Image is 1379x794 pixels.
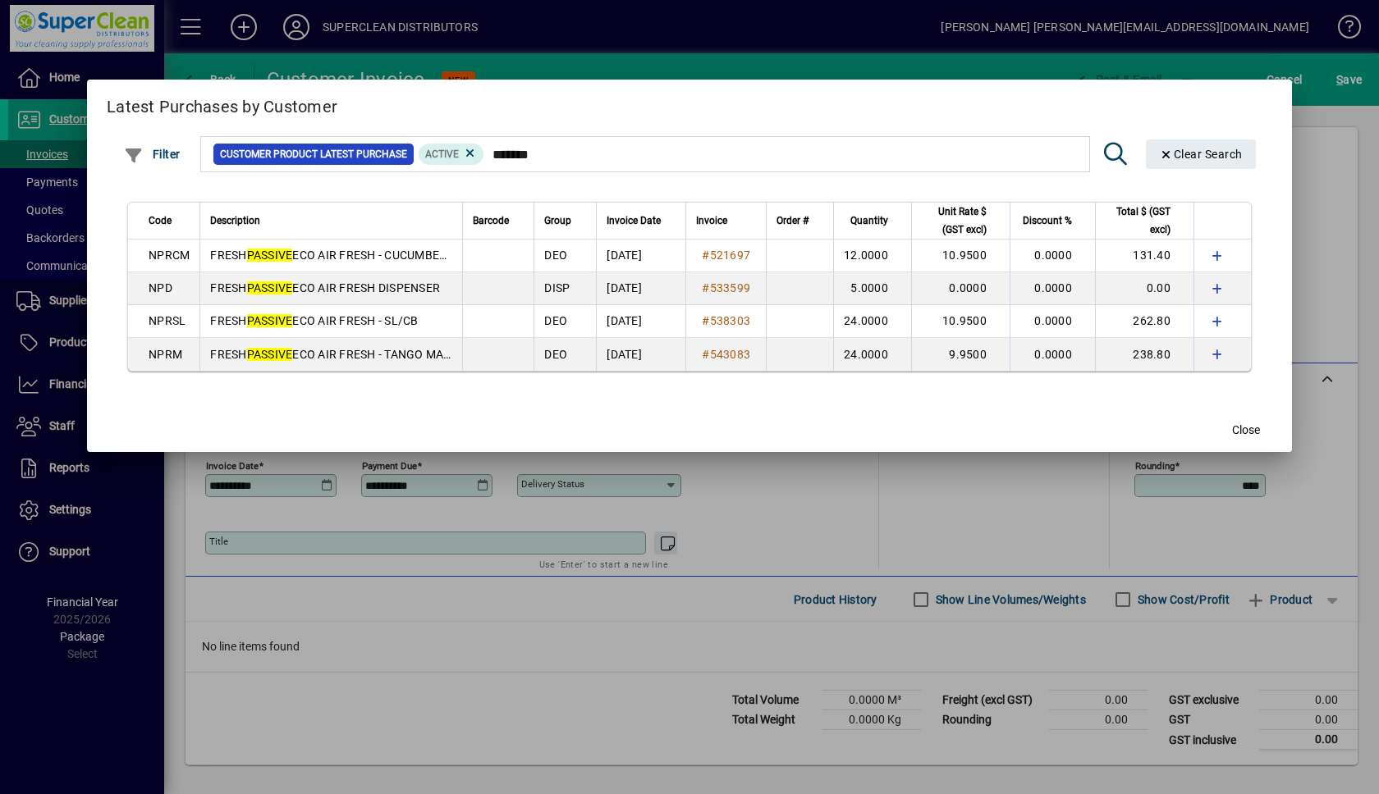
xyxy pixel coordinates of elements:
[1010,305,1095,338] td: 0.0000
[473,212,524,230] div: Barcode
[149,281,172,294] span: NPD
[1020,212,1087,230] div: Discount %
[419,144,484,165] mat-chip: Product Activation Status: Active
[833,240,911,272] td: 12.0000
[1146,139,1256,169] button: Clear
[696,312,756,330] a: #538303
[544,348,567,361] span: DEO
[833,272,911,305] td: 5.0000
[544,314,567,327] span: DEO
[844,212,903,230] div: Quantity
[922,203,1001,239] div: Unit Rate $ (GST excl)
[596,305,685,338] td: [DATE]
[544,212,586,230] div: Group
[833,305,911,338] td: 24.0000
[696,212,756,230] div: Invoice
[210,212,260,230] span: Description
[247,348,293,361] em: PASSIVE
[247,249,293,262] em: PASSIVE
[710,314,751,327] span: 538303
[247,281,293,294] em: PASSIVE
[702,249,709,262] span: #
[1095,272,1193,305] td: 0.00
[1095,305,1193,338] td: 262.80
[149,314,186,327] span: NPRSL
[149,212,172,230] span: Code
[696,212,727,230] span: Invoice
[702,281,709,294] span: #
[777,212,809,230] span: Order #
[544,212,571,230] span: Group
[911,305,1010,338] td: 10.9500
[1232,422,1260,439] span: Close
[149,212,190,230] div: Code
[247,314,293,327] em: PASSIVE
[1095,240,1193,272] td: 131.40
[1023,212,1072,230] span: Discount %
[544,249,567,262] span: DEO
[544,281,570,294] span: DISP
[702,348,709,361] span: #
[850,212,888,230] span: Quantity
[220,146,407,162] span: Customer Product Latest Purchase
[911,240,1010,272] td: 10.9500
[596,272,685,305] td: [DATE]
[1159,148,1243,161] span: Clear Search
[210,212,452,230] div: Description
[1095,338,1193,371] td: 238.80
[777,212,823,230] div: Order #
[607,212,661,230] span: Invoice Date
[607,212,676,230] div: Invoice Date
[1010,272,1095,305] td: 0.0000
[1106,203,1171,239] span: Total $ (GST excl)
[710,281,751,294] span: 533599
[710,348,751,361] span: 543083
[702,314,709,327] span: #
[833,338,911,371] td: 24.0000
[696,279,756,297] a: #533599
[1010,338,1095,371] td: 0.0000
[473,212,509,230] span: Barcode
[149,249,190,262] span: NPRCM
[149,348,182,361] span: NPRM
[210,249,490,262] span: FRESH ECO AIR FRESH - CUCUMBER MELON
[911,338,1010,371] td: 9.9500
[696,246,756,264] a: #521697
[87,80,1292,127] h2: Latest Purchases by Customer
[911,272,1010,305] td: 0.0000
[1106,203,1185,239] div: Total $ (GST excl)
[210,281,440,294] span: FRESH ECO AIR FRESH DISPENSER
[210,314,418,327] span: FRESH ECO AIR FRESH - SL/CB
[120,139,185,169] button: Filter
[696,345,756,363] a: #543083
[1220,416,1272,445] button: Close
[124,148,181,161] span: Filter
[710,249,751,262] span: 521697
[922,203,987,239] span: Unit Rate $ (GST excl)
[596,338,685,371] td: [DATE]
[1010,240,1095,272] td: 0.0000
[596,240,685,272] td: [DATE]
[210,348,469,361] span: FRESH ECO AIR FRESH - TANGO MANGO
[425,148,459,160] span: Active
